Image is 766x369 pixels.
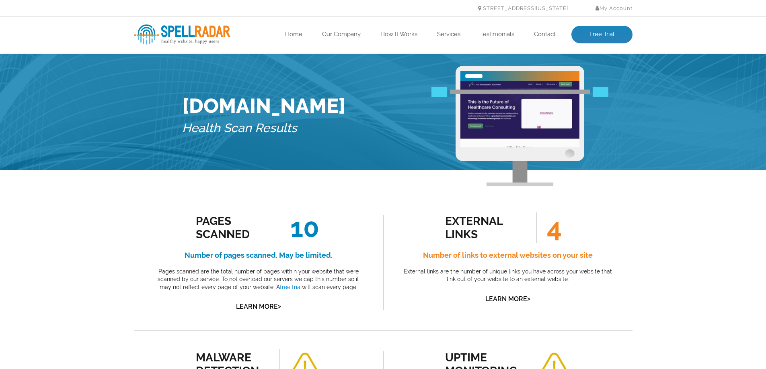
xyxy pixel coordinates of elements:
div: Pages Scanned [196,214,269,241]
h1: [DOMAIN_NAME] [182,94,345,118]
p: Pages scanned are the total number of pages within your website that were scanned by our service.... [152,268,365,292]
span: > [527,293,530,304]
img: Free Webiste Analysis [456,66,584,186]
a: Learn More> [485,295,530,303]
span: > [278,301,281,312]
a: Learn More> [236,303,281,310]
h4: Number of pages scanned. May be limited. [152,249,365,262]
span: 10 [280,212,319,243]
img: Free Webiste Analysis [431,88,608,97]
span: 4 [536,212,562,243]
div: external links [445,214,518,241]
a: free trial [280,284,302,290]
h5: Health Scan Results [182,118,345,139]
h4: Number of links to external websites on your site [401,249,614,262]
p: External links are the number of unique links you have across your website that link out of your ... [401,268,614,283]
img: Free Website Analysis [460,81,579,147]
